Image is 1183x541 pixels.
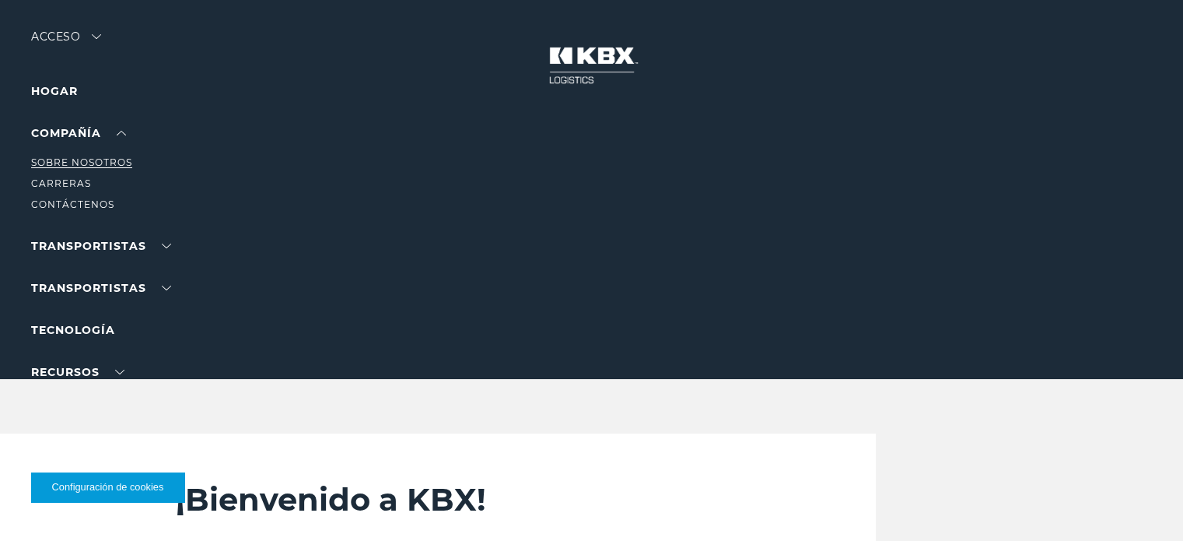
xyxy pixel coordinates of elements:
[176,480,486,518] font: ¡Bienvenido a KBX!
[31,30,80,44] font: Acceso
[92,34,101,39] img: flecha
[52,481,164,493] font: Configuración de cookies
[31,177,91,189] a: Carreras
[31,84,78,98] a: Hogar
[31,323,115,337] a: Tecnología
[31,365,124,379] a: RECURSOS
[31,365,100,379] font: RECURSOS
[534,31,650,100] img: logotipo de kbx
[31,198,114,210] a: Contáctenos
[31,281,146,295] font: Transportistas
[31,126,101,140] font: Compañía
[31,126,126,140] a: Compañía
[31,472,184,502] button: Configuración de cookies
[31,281,171,295] a: Transportistas
[31,239,146,253] font: TRANSPORTISTAS
[31,156,132,168] a: Sobre nosotros
[31,239,171,253] a: TRANSPORTISTAS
